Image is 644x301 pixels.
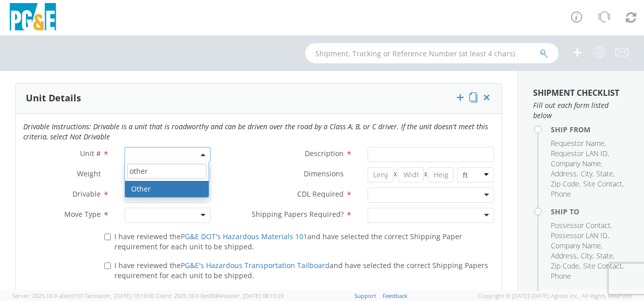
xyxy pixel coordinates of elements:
[551,271,571,281] span: Phone
[551,251,578,261] li: ,
[551,169,578,179] li: ,
[181,260,330,270] a: PG&E's Hazardous Transportation Tailboard
[551,138,606,148] li: ,
[383,292,408,299] a: Feedback
[64,209,101,219] span: Move Type
[80,148,101,158] span: Unit #
[533,87,619,98] strong: Shipment Checklist
[125,181,209,197] li: Other
[596,251,615,261] li: ,
[478,292,632,300] span: Copyright © [DATE]-[DATE] Agistix Inc., All Rights Reserved
[551,261,581,271] li: ,
[398,167,424,182] input: Width
[551,126,629,133] h4: Ship From
[114,260,488,280] span: I have reviewed the and have selected the correct Shipping Papers requirement for each unit to be...
[551,220,612,231] li: ,
[551,159,601,168] span: Company Name
[583,179,622,189] span: Site Contact
[304,169,344,178] span: Dimensions
[583,261,622,271] span: Site Contact
[581,251,594,261] li: ,
[533,100,629,121] span: Fill out each form listed below
[354,292,376,299] a: Support
[181,232,307,241] a: PG&E DOT's Hazardous Materials 101
[222,292,284,299] span: master, [DATE] 08:10:29
[551,220,611,230] span: Possessor Contact
[551,179,581,189] li: ,
[596,251,613,260] span: State
[305,43,558,63] input: Shipment, Tracking or Reference Number (at least 4 chars)
[551,189,571,199] span: Phone
[551,241,601,250] span: Company Name
[104,262,111,269] input: I have reviewed thePG&E's Hazardous Transportation Tailboardand have selected the correct Shippin...
[12,292,154,299] span: Server: 2025.18.0-a0edd1917ac
[104,234,111,240] input: I have reviewed thePG&E DOT's Hazardous Materials 101and have selected the correct Shipping Paper...
[581,169,594,179] li: ,
[551,138,605,148] span: Requestor Name
[8,3,58,33] img: pge-logo-06675f144f4cfa6a6814.png
[551,169,577,178] span: Address
[551,231,609,241] li: ,
[424,167,428,182] span: X
[551,159,602,169] li: ,
[93,292,154,299] span: master, [DATE] 10:10:00
[596,169,613,178] span: State
[252,209,344,219] span: Shipping Papers Required?
[581,251,592,260] span: City
[305,148,344,158] span: Description
[551,208,629,215] h4: Ship To
[551,179,579,189] span: Zip Code
[393,167,398,182] span: X
[297,189,344,199] span: CDL Required
[551,148,609,159] li: ,
[583,261,624,271] li: ,
[77,169,101,178] span: Weight
[368,167,393,182] input: Length
[26,93,81,103] h3: Unit Details
[581,169,592,178] span: City
[551,261,579,271] span: Zip Code
[114,232,462,251] span: I have reviewed the and have selected the correct Shipping Paper requirement for each unit to be ...
[583,179,624,189] li: ,
[23,122,488,141] i: Drivable Instructions: Drivable is a unit that is roadworthy and can be driven over the road by a...
[551,241,602,251] li: ,
[428,167,454,182] input: Height
[551,251,577,260] span: Address
[596,169,615,179] li: ,
[551,231,608,240] span: Possessor LAN ID
[72,189,101,199] span: Drivable
[156,292,284,299] span: Client: 2025.18.0-0e69584
[551,148,608,158] span: Requestor LAN ID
